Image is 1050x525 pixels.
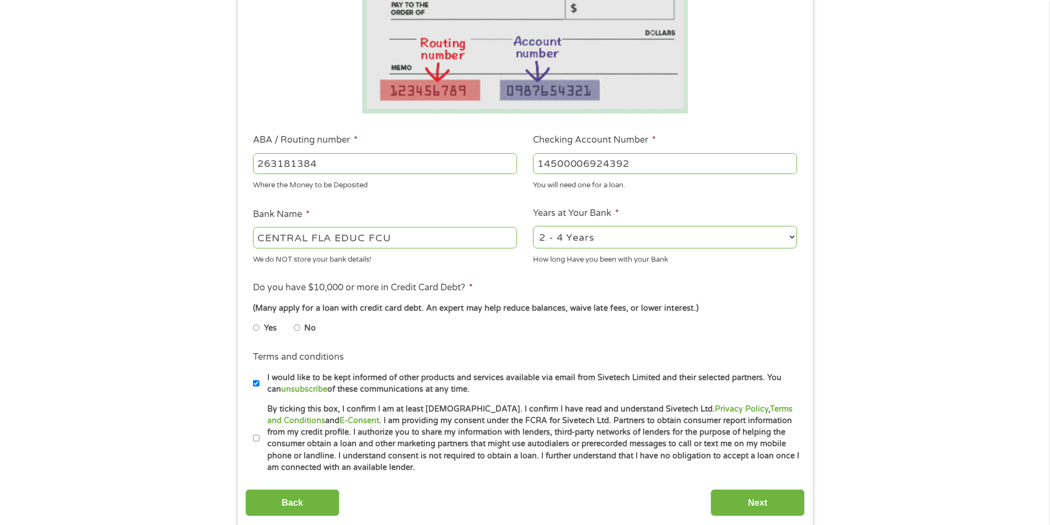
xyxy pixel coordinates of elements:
[253,302,796,315] div: (Many apply for a loan with credit card debt. An expert may help reduce balances, waive late fees...
[245,489,340,516] input: Back
[253,250,517,265] div: We do NOT store your bank details!
[253,134,358,146] label: ABA / Routing number
[533,134,656,146] label: Checking Account Number
[304,322,316,334] label: No
[533,176,797,191] div: You will need one for a loan.
[710,489,805,516] input: Next
[340,416,379,425] a: E-Consent
[715,404,768,414] a: Privacy Policy
[253,153,517,174] input: 263177916
[267,404,793,425] a: Terms and Conditions
[533,250,797,265] div: How long Have you been with your Bank
[253,282,473,294] label: Do you have $10,000 or more in Credit Card Debt?
[253,209,310,220] label: Bank Name
[260,403,800,474] label: By ticking this box, I confirm I am at least [DEMOGRAPHIC_DATA]. I confirm I have read and unders...
[264,322,277,334] label: Yes
[260,372,800,396] label: I would like to be kept informed of other products and services available via email from Sivetech...
[253,176,517,191] div: Where the Money to be Deposited
[533,208,619,219] label: Years at Your Bank
[281,385,327,394] a: unsubscribe
[533,153,797,174] input: 345634636
[253,351,344,363] label: Terms and conditions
